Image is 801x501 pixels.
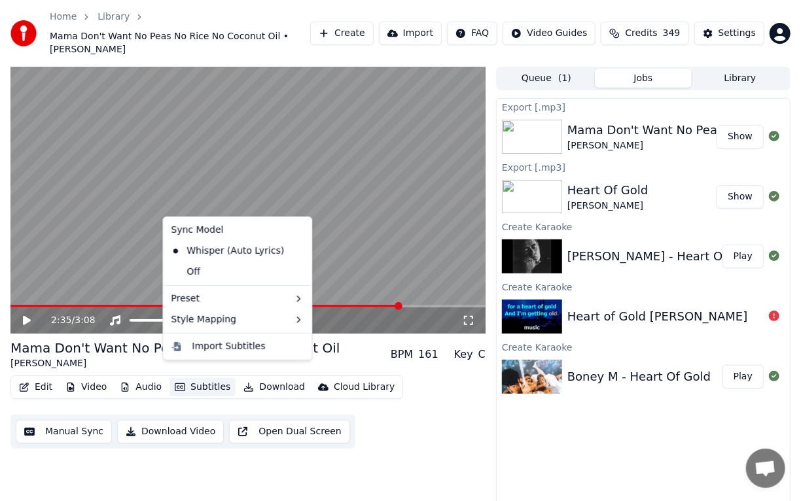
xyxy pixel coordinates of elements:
div: Key [454,347,473,362]
button: Subtitles [169,378,236,396]
div: / [51,314,82,327]
button: Show [717,125,764,148]
a: Library [98,10,130,24]
div: Cloud Library [334,381,395,394]
span: 3:08 [75,314,95,327]
div: Export [.mp3] [497,159,790,175]
div: Heart Of Gold [567,181,648,199]
div: BPM [391,347,413,362]
button: Play [722,365,764,389]
nav: breadcrumb [50,10,310,56]
img: youka [10,20,37,46]
button: Download [238,378,310,396]
div: Settings [719,27,756,40]
div: Off [166,262,309,283]
button: FAQ [447,22,497,45]
div: Mama Don't Want No Peas No Rice No Coconut Oil [10,339,340,357]
div: C [478,347,486,362]
div: Sync Model [166,220,309,241]
div: Boney M - Heart Of Gold [567,368,711,386]
div: [PERSON_NAME] - Heart Of Gold [567,247,758,266]
button: Create [310,22,374,45]
button: Jobs [595,69,692,88]
div: Create Karaoke [497,279,790,294]
button: Download Video [117,420,224,443]
button: Play [722,245,764,268]
button: Queue [498,69,595,88]
button: Settings [694,22,764,45]
span: Credits [625,27,657,40]
button: Video Guides [503,22,596,45]
div: 161 [418,347,438,362]
div: Create Karaoke [497,339,790,354]
div: Style Mapping [166,309,309,330]
button: Open Dual Screen [229,420,350,443]
div: Export [.mp3] [497,99,790,114]
a: Home [50,10,77,24]
span: ( 1 ) [558,72,571,85]
div: Whisper (Auto Lyrics) [166,241,289,262]
span: 2:35 [51,314,71,327]
div: Preset [166,288,309,309]
span: 349 [663,27,681,40]
button: Show [717,185,764,209]
div: Import Subtitles [192,340,265,353]
button: Video [60,378,112,396]
div: Create Karaoke [497,218,790,234]
button: Credits349 [601,22,688,45]
button: Library [692,69,789,88]
div: Open chat [746,449,785,488]
div: [PERSON_NAME] [567,199,648,213]
div: [PERSON_NAME] [10,357,340,370]
button: Import [379,22,442,45]
span: Mama Don't Want No Peas No Rice No Coconut Oil • [PERSON_NAME] [50,30,310,56]
button: Audio [115,378,167,396]
button: Manual Sync [16,420,112,443]
button: Edit [14,378,58,396]
div: Heart of Gold [PERSON_NAME] [567,307,748,326]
